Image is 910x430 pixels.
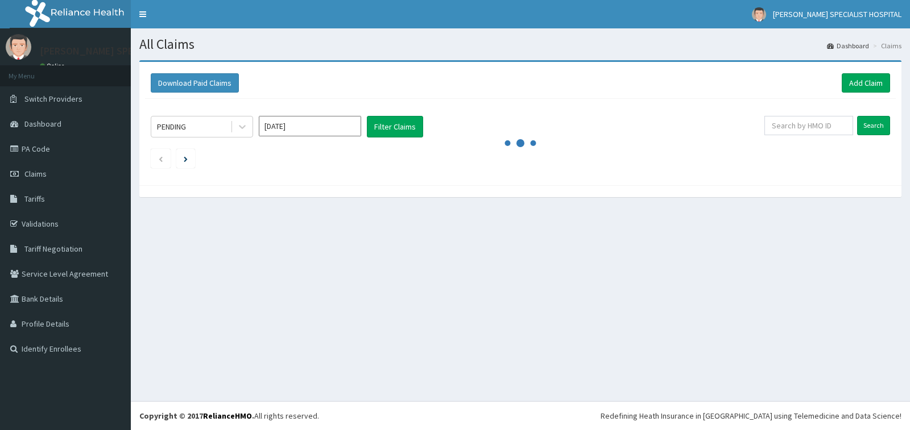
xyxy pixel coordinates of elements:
div: PENDING [157,121,186,132]
a: Next page [184,153,188,164]
h1: All Claims [139,37,901,52]
span: [PERSON_NAME] SPECIALIST HOSPITAL [773,9,901,19]
span: Switch Providers [24,94,82,104]
span: Tariffs [24,194,45,204]
img: User Image [752,7,766,22]
a: Dashboard [827,41,869,51]
button: Download Paid Claims [151,73,239,93]
a: Add Claim [842,73,890,93]
span: Claims [24,169,47,179]
a: Previous page [158,153,163,164]
img: User Image [6,34,31,60]
span: Tariff Negotiation [24,244,82,254]
footer: All rights reserved. [131,401,910,430]
a: Online [40,62,67,70]
input: Search [857,116,890,135]
svg: audio-loading [503,126,537,160]
input: Select Month and Year [259,116,361,136]
strong: Copyright © 2017 . [139,411,254,421]
span: Dashboard [24,119,61,129]
input: Search by HMO ID [764,116,854,135]
div: Redefining Heath Insurance in [GEOGRAPHIC_DATA] using Telemedicine and Data Science! [601,410,901,421]
li: Claims [870,41,901,51]
a: RelianceHMO [203,411,252,421]
button: Filter Claims [367,116,423,137]
p: [PERSON_NAME] SPECIALIST HOSPITAL [40,46,214,56]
